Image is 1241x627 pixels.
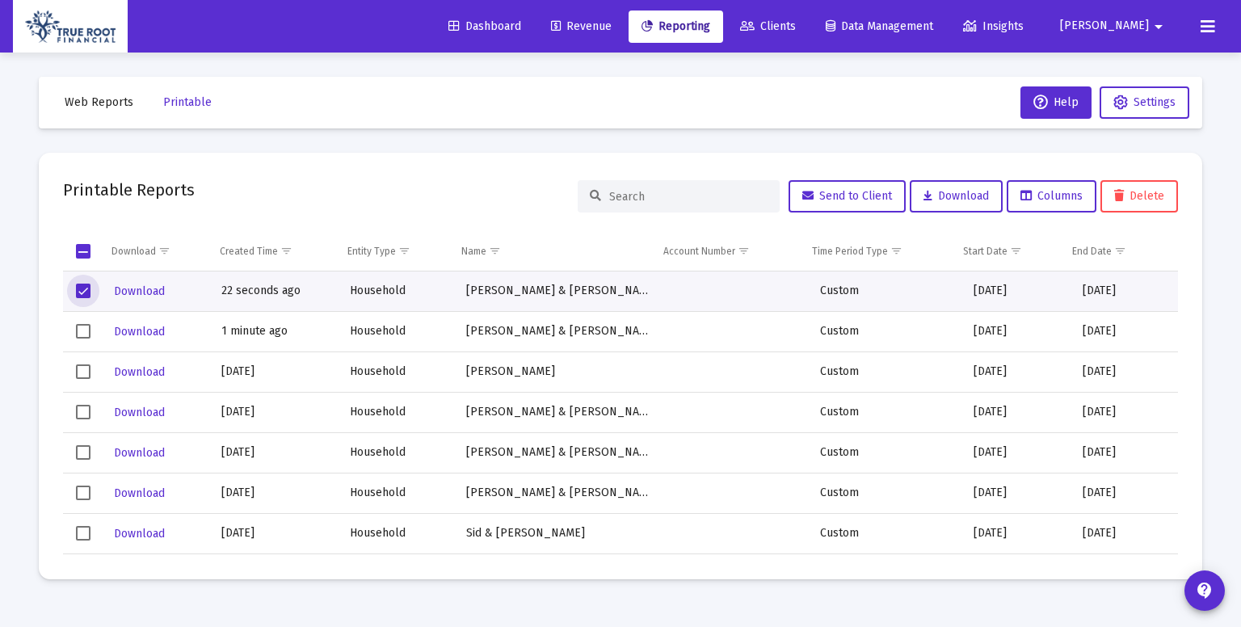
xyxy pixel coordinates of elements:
[965,351,1075,392] td: [DATE]
[114,365,165,379] span: Download
[965,311,1075,351] td: [DATE]
[1100,180,1178,213] button: Delete
[213,351,342,392] td: [DATE]
[812,392,965,432] td: Custom
[1075,311,1178,351] td: [DATE]
[1075,392,1178,432] td: [DATE]
[448,19,521,33] span: Dashboard
[112,482,166,505] button: Download
[220,245,278,258] div: Created Time
[114,406,165,419] span: Download
[458,271,663,312] td: [PERSON_NAME] & [PERSON_NAME]
[629,11,723,43] a: Reporting
[76,486,90,500] div: Select row
[812,351,965,392] td: Custom
[910,180,1003,213] button: Download
[339,232,454,271] td: Column Entity Type
[609,190,768,204] input: Search
[655,232,803,271] td: Column Account Number
[802,189,892,203] span: Send to Client
[642,19,710,33] span: Reporting
[76,445,90,460] div: Select row
[213,311,342,351] td: 1 minute ago
[1075,513,1178,553] td: [DATE]
[813,11,946,43] a: Data Management
[458,392,663,432] td: [PERSON_NAME] & [PERSON_NAME]
[458,351,663,392] td: [PERSON_NAME]
[76,324,90,339] div: Select row
[826,19,933,33] span: Data Management
[1075,351,1178,392] td: [DATE]
[112,441,166,465] button: Download
[965,473,1075,513] td: [DATE]
[63,232,1178,555] div: Data grid
[342,473,457,513] td: Household
[458,432,663,473] td: [PERSON_NAME] & [PERSON_NAME]
[76,405,90,419] div: Select row
[65,95,133,109] span: Web Reports
[112,360,166,384] button: Download
[114,446,165,460] span: Download
[158,245,170,257] span: Show filter options for column 'Download'
[342,513,457,553] td: Household
[114,284,165,298] span: Download
[812,513,965,553] td: Custom
[923,189,989,203] span: Download
[812,473,965,513] td: Custom
[965,432,1075,473] td: [DATE]
[1075,432,1178,473] td: [DATE]
[1020,86,1092,119] button: Help
[76,284,90,298] div: Select row
[435,11,534,43] a: Dashboard
[76,364,90,379] div: Select row
[1010,245,1022,257] span: Show filter options for column 'Start Date'
[280,245,292,257] span: Show filter options for column 'Created Time'
[963,19,1024,33] span: Insights
[1041,10,1188,42] button: [PERSON_NAME]
[663,245,735,258] div: Account Number
[112,280,166,303] button: Download
[1075,553,1178,594] td: [DATE]
[458,311,663,351] td: [PERSON_NAME] & [PERSON_NAME]
[461,245,486,258] div: Name
[963,245,1008,258] div: Start Date
[812,245,888,258] div: Time Period Type
[25,11,116,43] img: Dashboard
[489,245,501,257] span: Show filter options for column 'Name'
[163,95,212,109] span: Printable
[213,432,342,473] td: [DATE]
[114,486,165,500] span: Download
[112,401,166,424] button: Download
[1072,245,1112,258] div: End Date
[347,245,396,258] div: Entity Type
[538,11,625,43] a: Revenue
[738,245,750,257] span: Show filter options for column 'Account Number'
[458,473,663,513] td: [PERSON_NAME] & [PERSON_NAME]
[1134,95,1176,109] span: Settings
[112,522,166,545] button: Download
[213,392,342,432] td: [DATE]
[804,232,956,271] td: Column Time Period Type
[114,325,165,339] span: Download
[1149,11,1168,43] mat-icon: arrow_drop_down
[111,245,156,258] div: Download
[727,11,809,43] a: Clients
[453,232,655,271] td: Column Name
[114,527,165,541] span: Download
[1064,232,1166,271] td: Column End Date
[1033,95,1079,109] span: Help
[1075,271,1178,312] td: [DATE]
[342,351,457,392] td: Household
[812,432,965,473] td: Custom
[342,271,457,312] td: Household
[213,553,342,594] td: [DATE]
[890,245,902,257] span: Show filter options for column 'Time Period Type'
[213,473,342,513] td: [DATE]
[551,19,612,33] span: Revenue
[76,244,90,259] div: Select all
[76,526,90,541] div: Select row
[1060,19,1149,33] span: [PERSON_NAME]
[342,311,457,351] td: Household
[342,553,457,594] td: Account
[1195,581,1214,600] mat-icon: contact_support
